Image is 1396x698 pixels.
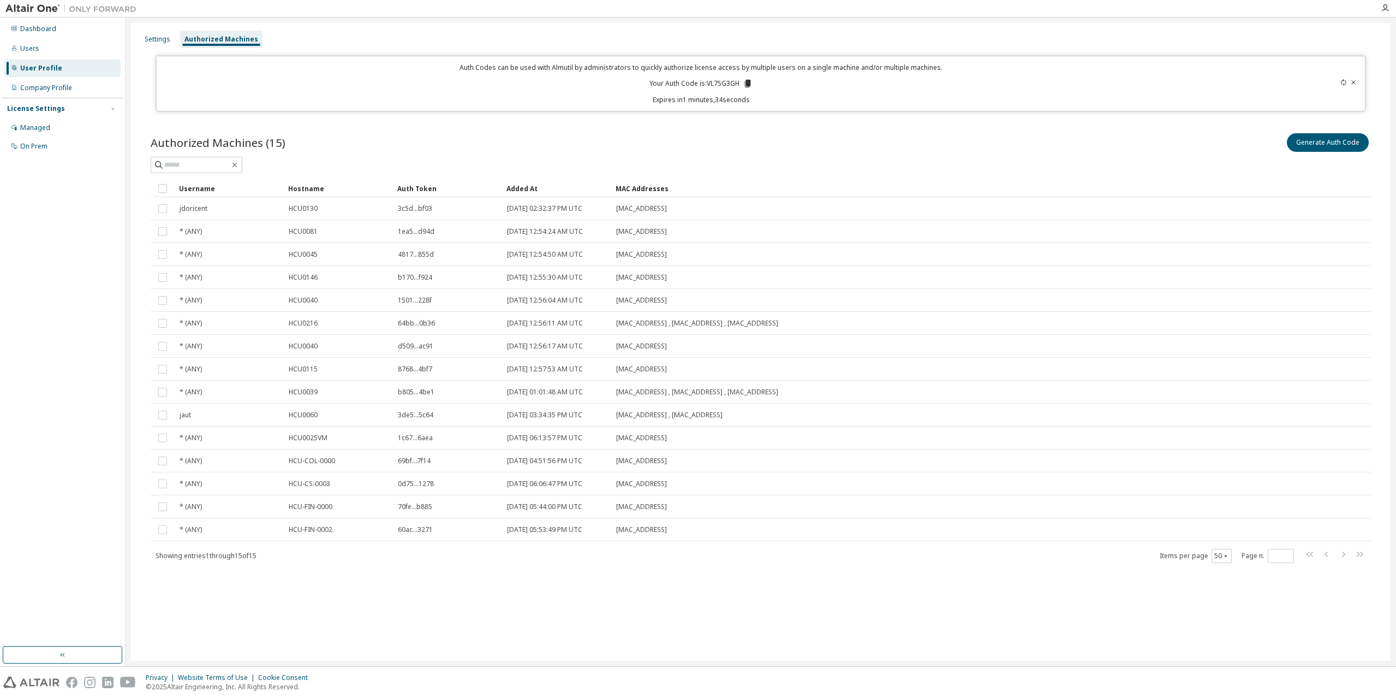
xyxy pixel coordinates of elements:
div: Users [20,44,39,53]
span: 60ac...3271 [398,525,433,534]
div: Added At [506,180,607,197]
span: [MAC_ADDRESS] , [MAC_ADDRESS] [616,411,723,419]
span: * (ANY) [180,434,202,442]
div: MAC Addresses [616,180,1256,197]
span: [DATE] 12:54:50 AM UTC [507,250,583,259]
span: 3c5d...bf03 [398,204,432,213]
span: [MAC_ADDRESS] [616,434,667,442]
span: * (ANY) [180,502,202,511]
button: Generate Auth Code [1287,133,1369,152]
p: Expires in 1 minutes, 34 seconds [163,95,1239,104]
span: HCU0039 [289,388,318,397]
span: Page n. [1242,549,1294,563]
span: [DATE] 12:56:04 AM UTC [507,296,583,305]
span: [DATE] 02:32:37 PM UTC [507,204,582,213]
span: HCU-FIN-0002 [289,525,332,534]
span: [MAC_ADDRESS] [616,273,667,282]
div: Company Profile [20,84,72,92]
span: [MAC_ADDRESS] [616,227,667,236]
span: [DATE] 04:51:56 PM UTC [507,457,582,465]
div: Dashboard [20,25,56,33]
span: 70fe...b885 [398,502,432,511]
span: d509...ac91 [398,342,433,351]
span: [DATE] 05:53:49 PM UTC [507,525,582,534]
span: b170...f924 [398,273,432,282]
span: 69bf...7f14 [398,457,431,465]
span: * (ANY) [180,388,202,397]
span: HCU0130 [289,204,318,213]
span: HCU-FIN-0000 [289,502,332,511]
span: HCU0081 [289,227,318,236]
span: 1ea5...d94d [398,227,434,236]
span: [DATE] 06:06:47 PM UTC [507,480,582,488]
span: * (ANY) [180,365,202,374]
span: [DATE] 03:34:35 PM UTC [507,411,582,419]
span: 8768...4bf7 [398,365,432,374]
span: [DATE] 12:54:24 AM UTC [507,227,583,236]
span: * (ANY) [180,273,202,282]
span: [MAC_ADDRESS] , [MAC_ADDRESS] , [MAC_ADDRESS] [616,319,778,328]
span: HCU0025VM [289,434,327,442]
span: Showing entries 1 through 15 of 15 [156,551,256,560]
img: instagram.svg [84,677,96,688]
div: User Profile [20,64,62,73]
span: [MAC_ADDRESS] , [MAC_ADDRESS] , [MAC_ADDRESS] [616,388,778,397]
div: License Settings [7,104,65,113]
span: * (ANY) [180,457,202,465]
p: © 2025 Altair Engineering, Inc. All Rights Reserved. [146,682,314,691]
div: Username [179,180,279,197]
span: [DATE] 12:55:30 AM UTC [507,273,583,282]
div: Privacy [146,673,178,682]
img: facebook.svg [66,677,77,688]
span: [MAC_ADDRESS] [616,204,667,213]
span: 4817...855d [398,250,434,259]
span: 1c67...6aea [398,434,433,442]
span: [MAC_ADDRESS] [616,296,667,305]
div: Authorized Machines [184,35,258,44]
span: [DATE] 12:56:17 AM UTC [507,342,583,351]
span: HCU0040 [289,296,318,305]
p: Auth Codes can be used with Almutil by administrators to quickly authorize license access by mult... [163,63,1239,72]
div: On Prem [20,142,47,151]
span: jdoricent [180,204,207,213]
span: * (ANY) [180,480,202,488]
span: jaut [180,411,191,419]
img: linkedin.svg [102,677,114,688]
span: [MAC_ADDRESS] [616,502,667,511]
p: Your Auth Code is: VL7SG3GH [649,79,753,88]
div: Auth Token [397,180,498,197]
img: Altair One [5,3,142,14]
span: [DATE] 05:44:00 PM UTC [507,502,582,511]
img: youtube.svg [120,677,136,688]
span: [MAC_ADDRESS] [616,250,667,259]
span: 64bb...0b36 [398,319,435,328]
span: 3de5...5c64 [398,411,433,419]
span: [DATE] 01:01:48 AM UTC [507,388,583,397]
span: [MAC_ADDRESS] [616,342,667,351]
span: * (ANY) [180,250,202,259]
span: * (ANY) [180,296,202,305]
span: 0d75...1278 [398,480,434,488]
span: HCU0040 [289,342,318,351]
img: altair_logo.svg [3,677,59,688]
span: [DATE] 12:56:11 AM UTC [507,319,583,328]
div: Website Terms of Use [178,673,258,682]
span: * (ANY) [180,227,202,236]
span: b805...4be1 [398,388,434,397]
div: Managed [20,123,50,132]
span: HCU0045 [289,250,318,259]
span: [DATE] 12:57:53 AM UTC [507,365,583,374]
span: [MAC_ADDRESS] [616,457,667,465]
span: * (ANY) [180,342,202,351]
span: * (ANY) [180,525,202,534]
span: HCU-CS-0003 [289,480,330,488]
span: [MAC_ADDRESS] [616,480,667,488]
span: Authorized Machines (15) [151,135,285,150]
button: 50 [1214,552,1229,560]
div: Settings [145,35,170,44]
div: Cookie Consent [258,673,314,682]
span: HCU0060 [289,411,318,419]
div: Hostname [288,180,389,197]
span: * (ANY) [180,319,202,328]
span: HCU0115 [289,365,318,374]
